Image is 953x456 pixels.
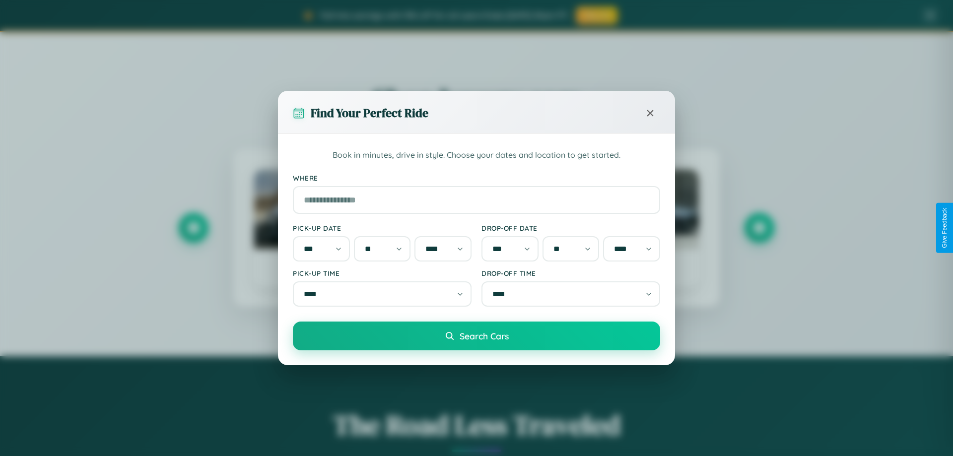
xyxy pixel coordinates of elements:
[311,105,428,121] h3: Find Your Perfect Ride
[293,174,660,182] label: Where
[293,149,660,162] p: Book in minutes, drive in style. Choose your dates and location to get started.
[481,224,660,232] label: Drop-off Date
[481,269,660,277] label: Drop-off Time
[293,269,472,277] label: Pick-up Time
[293,322,660,350] button: Search Cars
[293,224,472,232] label: Pick-up Date
[460,330,509,341] span: Search Cars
